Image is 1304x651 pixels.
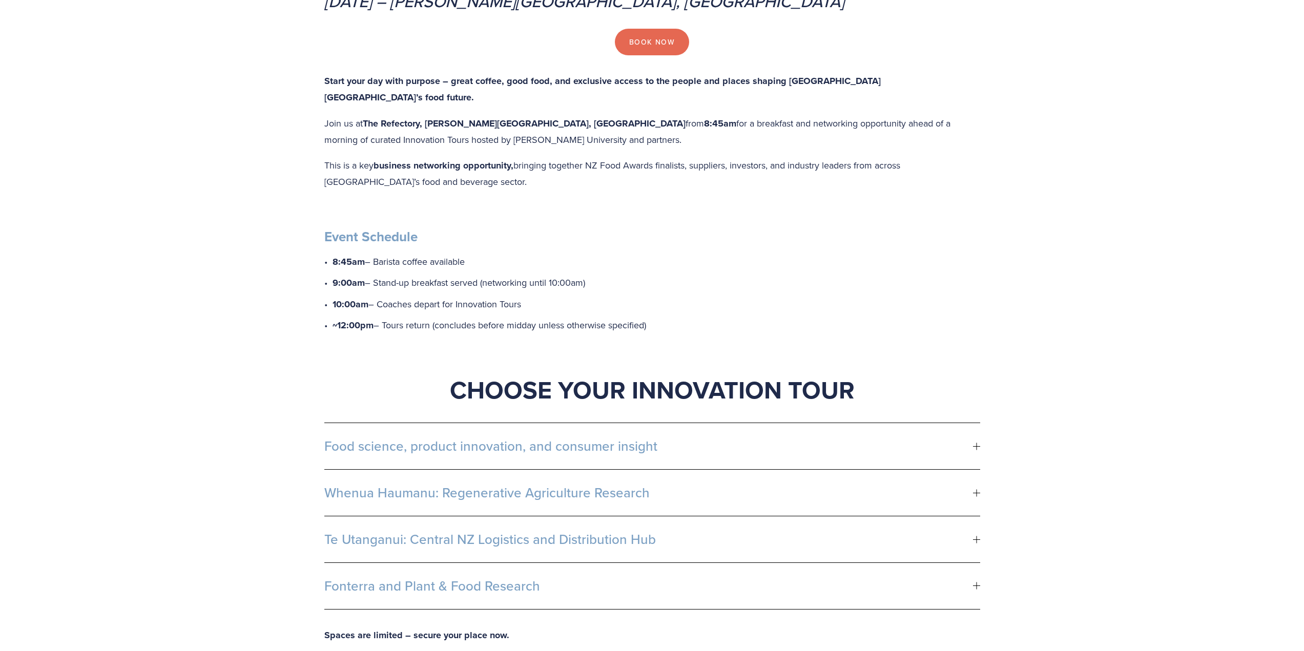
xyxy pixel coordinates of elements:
strong: Spaces are limited – secure your place now. [324,628,509,642]
button: Fonterra and Plant & Food Research [324,563,980,609]
button: Whenua Haumanu: Regenerative Agriculture Research [324,470,980,516]
strong: Start your day with purpose – great coffee, good food, and exclusive access to the people and pla... [324,74,883,104]
span: Te Utanganui: Central NZ Logistics and Distribution Hub [324,532,973,547]
p: – Tours return (concludes before midday unless otherwise specified) [333,317,980,334]
h1: Choose Your Innovation Tour [324,374,980,405]
p: – Coaches depart for Innovation Tours [333,296,980,313]
span: Food science, product innovation, and consumer insight [324,438,973,454]
strong: business networking opportunity, [374,159,513,172]
button: Te Utanganui: Central NZ Logistics and Distribution Hub [324,516,980,562]
strong: 10:00am [333,298,368,311]
strong: 8:45am [333,255,365,268]
span: Fonterra and Plant & Food Research [324,578,973,594]
a: Book Now [615,29,689,55]
strong: 9:00am [333,276,365,289]
strong: The Refectory, [PERSON_NAME][GEOGRAPHIC_DATA], [GEOGRAPHIC_DATA] [363,117,686,130]
strong: ~12:00pm [333,319,374,332]
p: – Barista coffee available [333,254,980,270]
strong: Event Schedule [324,227,418,246]
strong: 8:45am [704,117,736,130]
p: – Stand-up breakfast served (networking until 10:00am) [333,275,980,291]
button: Food science, product innovation, and consumer insight [324,423,980,469]
p: This is a key bringing together NZ Food Awards finalists, suppliers, investors, and industry lead... [324,157,980,190]
p: Join us at from for a breakfast and networking opportunity ahead of a morning of curated Innovati... [324,115,980,148]
span: Whenua Haumanu: Regenerative Agriculture Research [324,485,973,500]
